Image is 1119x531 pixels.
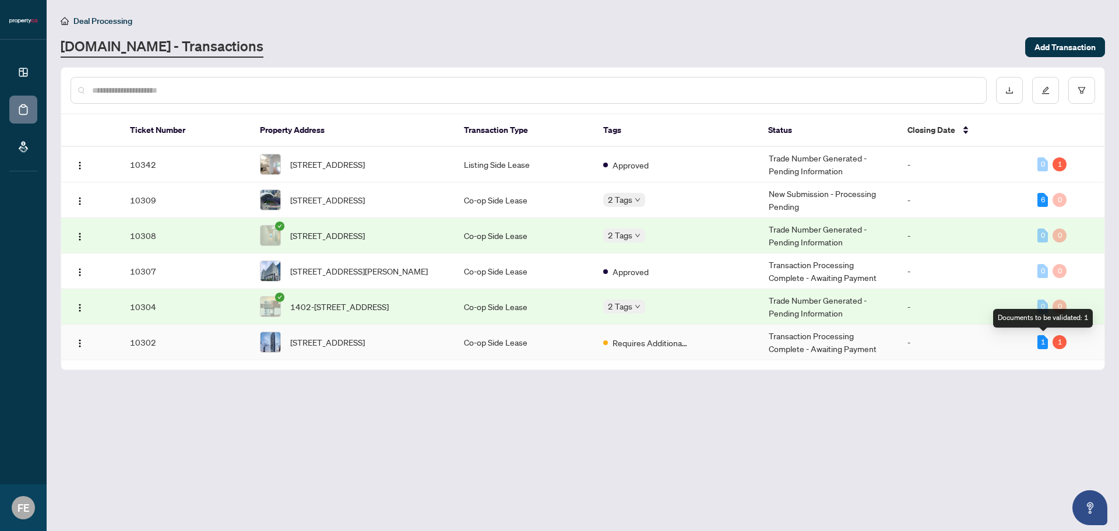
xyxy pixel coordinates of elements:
[1025,37,1105,57] button: Add Transaction
[121,147,251,182] td: 10342
[898,289,1028,325] td: -
[635,197,641,203] span: down
[759,114,898,147] th: Status
[71,333,89,351] button: Logo
[61,17,69,25] span: home
[759,325,899,360] td: Transaction Processing Complete - Awaiting Payment
[907,124,955,136] span: Closing Date
[75,268,85,277] img: Logo
[759,218,899,254] td: Trade Number Generated - Pending Information
[1034,38,1096,57] span: Add Transaction
[898,147,1028,182] td: -
[635,233,641,238] span: down
[455,147,594,182] td: Listing Side Lease
[759,289,899,325] td: Trade Number Generated - Pending Information
[455,218,594,254] td: Co-op Side Lease
[993,309,1093,328] div: Documents to be validated: 1
[1053,193,1067,207] div: 0
[75,161,85,170] img: Logo
[261,297,280,317] img: thumbnail-img
[759,147,899,182] td: Trade Number Generated - Pending Information
[71,262,89,280] button: Logo
[1037,335,1048,349] div: 1
[261,190,280,210] img: thumbnail-img
[1053,335,1067,349] div: 1
[898,325,1028,360] td: -
[261,154,280,174] img: thumbnail-img
[635,304,641,310] span: down
[290,336,365,349] span: [STREET_ADDRESS]
[613,265,649,278] span: Approved
[71,155,89,174] button: Logo
[1037,300,1048,314] div: 0
[455,325,594,360] td: Co-op Side Lease
[121,254,251,289] td: 10307
[1032,77,1059,104] button: edit
[594,114,759,147] th: Tags
[121,325,251,360] td: 10302
[898,114,1028,147] th: Closing Date
[1072,490,1107,525] button: Open asap
[275,293,284,302] span: check-circle
[608,300,632,313] span: 2 Tags
[121,114,251,147] th: Ticket Number
[261,261,280,281] img: thumbnail-img
[1037,228,1048,242] div: 0
[71,297,89,316] button: Logo
[290,265,428,277] span: [STREET_ADDRESS][PERSON_NAME]
[1053,157,1067,171] div: 1
[613,336,688,349] span: Requires Additional Docs
[73,16,132,26] span: Deal Processing
[290,194,365,206] span: [STREET_ADDRESS]
[75,232,85,241] img: Logo
[17,500,30,516] span: FE
[898,218,1028,254] td: -
[759,254,899,289] td: Transaction Processing Complete - Awaiting Payment
[455,254,594,289] td: Co-op Side Lease
[290,300,389,313] span: 1402-[STREET_ADDRESS]
[121,218,251,254] td: 10308
[121,182,251,218] td: 10309
[1078,86,1086,94] span: filter
[1053,300,1067,314] div: 0
[1037,264,1048,278] div: 0
[996,77,1023,104] button: download
[613,159,649,171] span: Approved
[71,191,89,209] button: Logo
[898,182,1028,218] td: -
[455,182,594,218] td: Co-op Side Lease
[759,182,899,218] td: New Submission - Processing Pending
[75,303,85,312] img: Logo
[251,114,455,147] th: Property Address
[1041,86,1050,94] span: edit
[71,226,89,245] button: Logo
[1005,86,1014,94] span: download
[9,17,37,24] img: logo
[61,37,263,58] a: [DOMAIN_NAME] - Transactions
[275,221,284,231] span: check-circle
[1053,228,1067,242] div: 0
[1068,77,1095,104] button: filter
[455,114,594,147] th: Transaction Type
[1037,157,1048,171] div: 0
[290,158,365,171] span: [STREET_ADDRESS]
[898,254,1028,289] td: -
[1037,193,1048,207] div: 6
[261,226,280,245] img: thumbnail-img
[455,289,594,325] td: Co-op Side Lease
[75,196,85,206] img: Logo
[608,228,632,242] span: 2 Tags
[290,229,365,242] span: [STREET_ADDRESS]
[121,289,251,325] td: 10304
[261,332,280,352] img: thumbnail-img
[1053,264,1067,278] div: 0
[75,339,85,348] img: Logo
[608,193,632,206] span: 2 Tags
